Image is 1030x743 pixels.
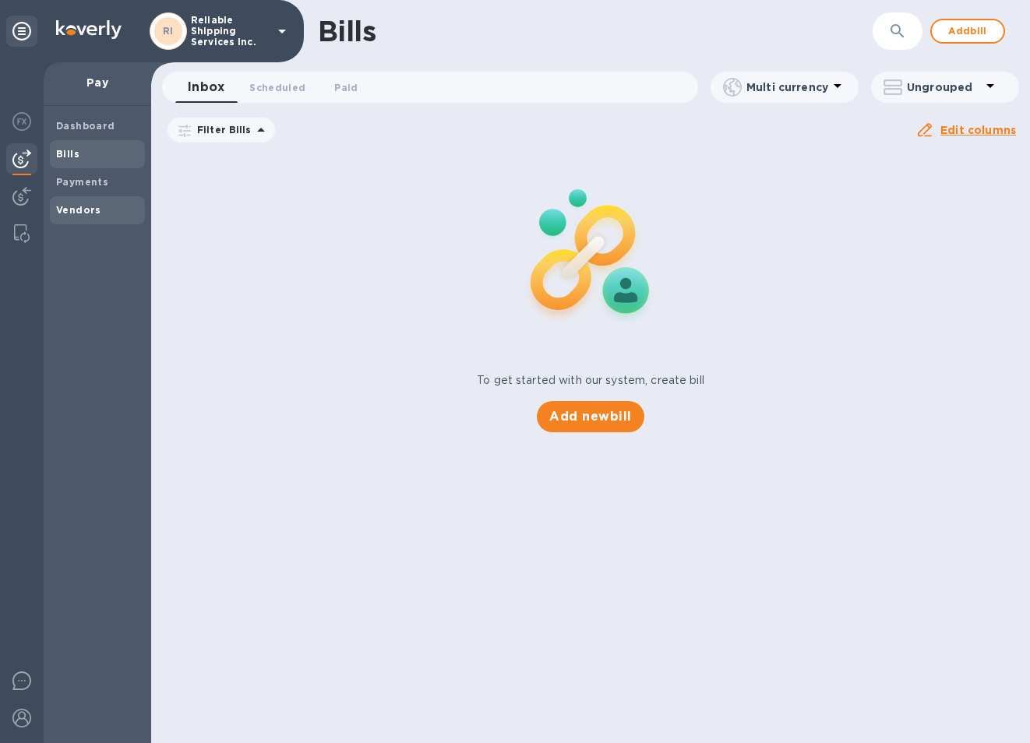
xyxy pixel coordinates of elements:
[188,76,224,98] span: Inbox
[746,79,828,95] p: Multi currency
[56,176,108,188] b: Payments
[537,401,644,432] button: Add newbill
[6,16,37,47] div: Unpin categories
[56,75,139,90] p: Pay
[318,15,376,48] h1: Bills
[549,407,631,426] span: Add new bill
[56,204,101,216] b: Vendors
[249,79,305,96] span: Scheduled
[907,79,981,95] p: Ungrouped
[12,112,31,131] img: Foreign exchange
[191,15,269,48] p: Reliable Shipping Services Inc.
[56,120,115,132] b: Dashboard
[940,124,1016,136] u: Edit columns
[930,19,1005,44] button: Addbill
[334,79,358,96] span: Paid
[944,22,991,40] span: Add bill
[191,123,252,136] p: Filter Bills
[56,148,79,160] b: Bills
[163,25,174,37] b: RI
[477,372,704,389] p: To get started with our system, create bill
[56,20,122,39] img: Logo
